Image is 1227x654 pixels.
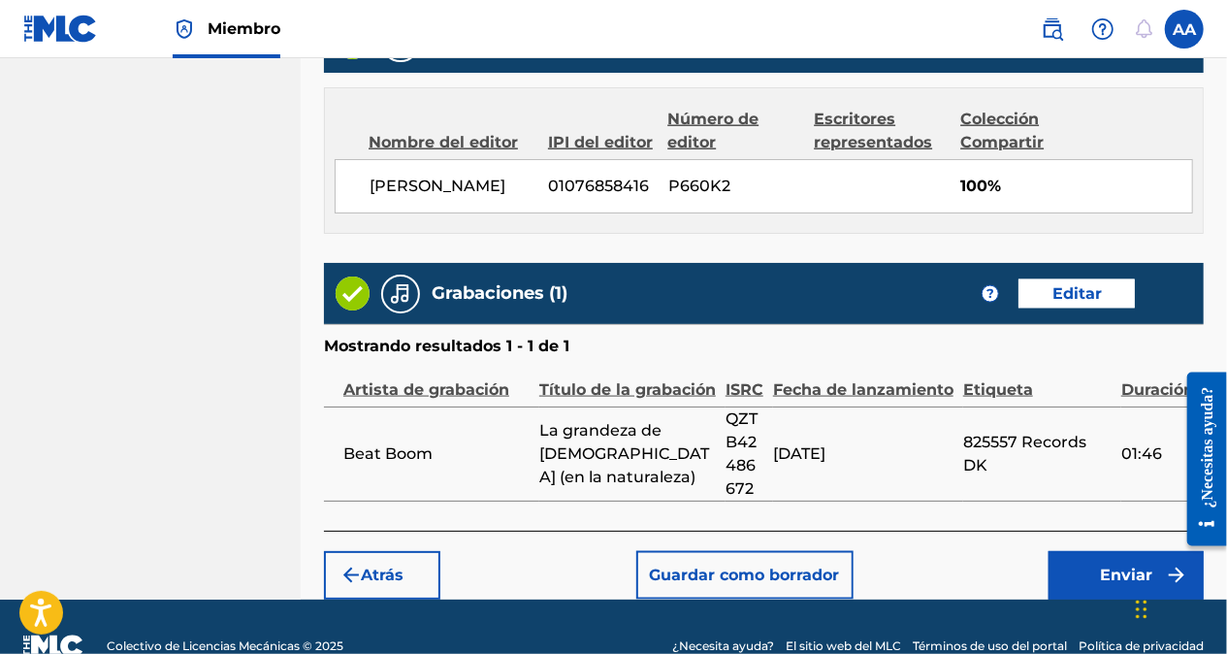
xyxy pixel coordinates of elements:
[963,358,1112,402] div: Etiqueta
[343,358,530,402] div: Artista de grabación
[1041,17,1064,41] img: buscar
[208,17,280,40] span: Miembro
[1049,551,1204,600] button: Enviar
[1136,580,1147,638] div: Arrastrar
[1083,10,1122,49] div: Help
[726,408,763,501] span: QZTB42486672
[1091,17,1114,41] img: Ayuda
[173,17,196,41] img: Máximo titular de derechos
[1173,355,1227,565] iframe: Resource Center
[636,551,854,600] button: Guardar como borrador
[539,419,716,489] span: La grandeza de [DEMOGRAPHIC_DATA] (en la naturaleza)
[1121,358,1194,402] div: Duración
[369,131,533,154] div: Nombre del editor
[361,564,404,587] font: Atrás
[773,358,953,402] div: Fecha de lanzamiento
[960,108,1084,154] div: Colección Compartir
[668,175,800,198] span: P660K2
[1018,279,1135,309] button: Editar
[814,108,946,154] div: Escritores representados
[339,564,363,587] img: 7ee5dd4eb1f8a8e3ef2f.svg
[343,442,530,466] span: Beat Boom
[1130,561,1227,654] div: Widget de chat
[1130,561,1227,654] iframe: Chat Widget
[324,337,569,355] font: Mostrando resultados 1 - 1 de 1
[960,175,1192,198] span: 100%
[432,282,567,305] h5: Grabaciones (1)
[963,431,1112,477] span: 825557 Records DK
[1121,442,1194,466] span: 01:46
[773,442,953,466] span: [DATE]
[1134,19,1153,39] div: Notifications
[667,108,799,154] div: Número de editor
[370,175,534,198] span: [PERSON_NAME]
[324,551,440,600] button: Atrás
[539,358,716,402] div: Título de la grabación
[549,175,654,198] span: 01076858416
[1100,564,1152,587] font: Enviar
[389,282,412,306] img: Recordings
[983,286,998,302] span: ?
[726,358,763,402] div: ISRC
[336,277,370,311] img: Válido
[1165,10,1204,49] div: User Menu
[23,15,98,43] img: Logotipo de MLC
[1033,10,1072,49] a: Public Search
[548,131,653,154] div: IPI del editor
